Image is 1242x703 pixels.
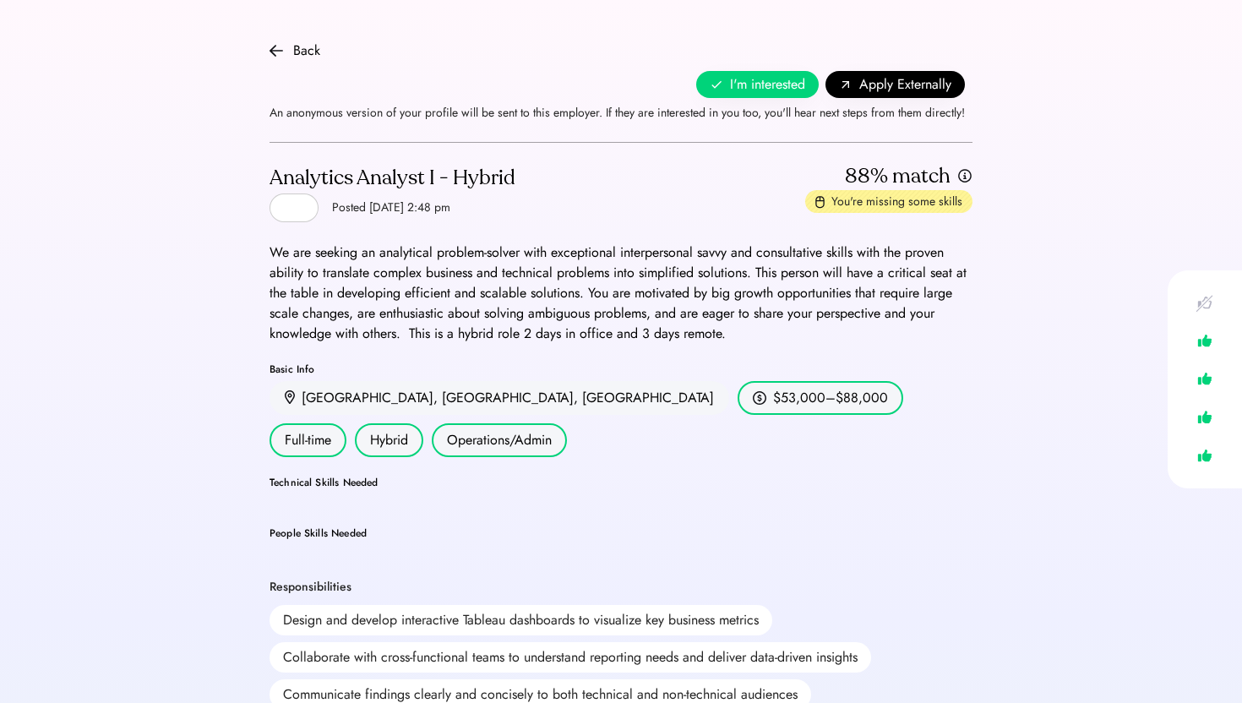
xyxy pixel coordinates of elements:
div: Technical Skills Needed [270,477,972,488]
div: Hybrid [355,423,423,457]
img: like.svg [1193,405,1217,429]
img: location.svg [285,390,295,405]
div: You're missing some skills [831,193,962,210]
div: Full-time [270,423,346,457]
img: like.svg [1193,329,1217,353]
img: yH5BAEAAAAALAAAAAABAAEAAAIBRAA7 [281,198,301,218]
div: [GEOGRAPHIC_DATA], [GEOGRAPHIC_DATA], [GEOGRAPHIC_DATA] [302,388,714,408]
img: info.svg [957,168,972,184]
img: missing-skills.svg [815,195,825,209]
div: Collaborate with cross-functional teams to understand reporting needs and deliver data-driven ins... [270,642,871,673]
div: Basic Info [270,364,972,374]
img: money.svg [753,390,766,406]
div: Posted [DATE] 2:48 pm [332,199,450,216]
div: $53,000–$88,000 [773,388,888,408]
div: Back [293,41,320,61]
button: Apply Externally [825,71,965,98]
span: Apply Externally [859,74,951,95]
div: Design and develop interactive Tableau dashboards to visualize key business metrics [270,605,772,635]
div: Operations/Admin [432,423,567,457]
img: like-crossed-out.svg [1193,291,1217,315]
div: Responsibilities [270,579,351,596]
div: We are seeking an analytical problem-solver with exceptional interpersonal savvy and consultative... [270,243,972,344]
img: like.svg [1193,444,1217,468]
div: Analytics Analyst I - Hybrid [270,165,515,192]
button: I'm interested [696,71,819,98]
div: 88% match [845,163,951,190]
div: An anonymous version of your profile will be sent to this employer. If they are interested in you... [270,98,965,122]
img: arrow-back.svg [270,44,283,57]
span: I'm interested [730,74,805,95]
img: like.svg [1193,367,1217,391]
div: People Skills Needed [270,528,972,538]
